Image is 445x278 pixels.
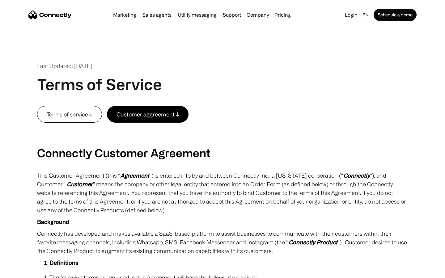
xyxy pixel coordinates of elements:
[49,259,78,266] strong: Definitions
[37,219,69,225] strong: Background
[37,134,408,143] p: ‍
[342,11,360,19] a: Login
[289,239,337,245] em: Connectly Product
[37,75,162,94] h1: Terms of Service
[12,267,37,276] ul: Language list
[343,172,370,179] em: Connectly
[111,12,139,17] a: Marketing
[175,12,219,17] a: Utility messaging
[374,9,417,21] a: Schedule a demo
[220,12,244,17] a: Support
[37,123,408,131] p: ‍
[37,62,92,70] div: Last Updated: [DATE]
[140,12,174,17] a: Sales agents
[247,11,269,19] div: Company
[121,172,149,179] em: Agreement
[37,171,408,214] p: This Customer Agreement (this “ ”) is entered into by and between Connectly Inc., a [US_STATE] co...
[6,267,37,276] aside: Language selected: English
[362,11,369,19] div: en
[117,110,179,119] div: Customer aggreement ↓
[67,181,93,187] em: Customer
[37,146,408,159] h2: Connectly Customer Agreement
[37,229,408,255] p: Connectly has developed and makes available a SaaS-based platform to assist businesses to communi...
[272,12,293,17] a: Pricing
[47,110,92,119] div: Terms of service ↓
